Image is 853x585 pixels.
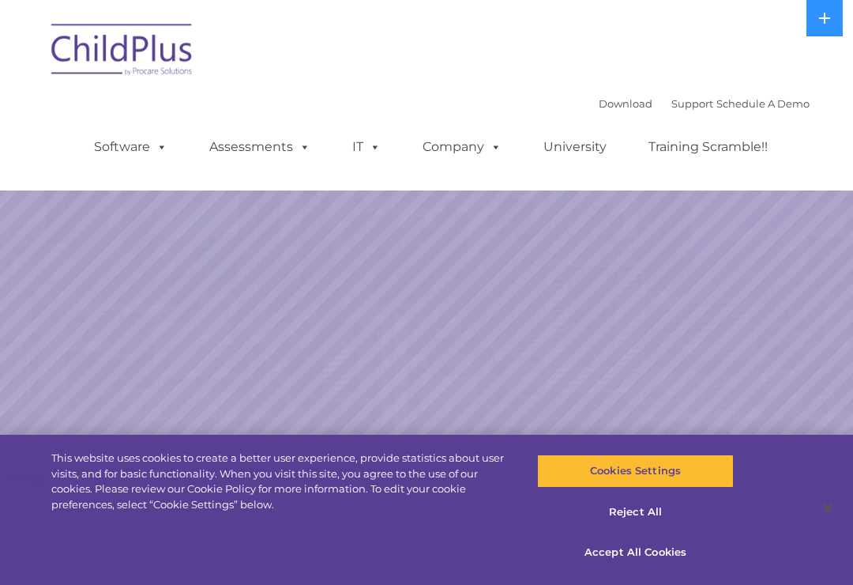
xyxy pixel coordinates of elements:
[78,131,183,163] a: Software
[528,131,622,163] a: University
[537,496,733,529] button: Reject All
[537,536,733,569] button: Accept All Cookies
[716,97,810,110] a: Schedule A Demo
[43,13,201,92] img: ChildPlus by Procare Solutions
[580,255,727,292] a: Learn More
[51,451,512,512] div: This website uses cookies to create a better user experience, provide statistics about user visit...
[407,131,517,163] a: Company
[671,97,713,110] a: Support
[599,97,810,110] font: |
[810,491,845,526] button: Close
[194,131,326,163] a: Assessments
[336,131,396,163] a: IT
[633,131,783,163] a: Training Scramble!!
[599,97,652,110] a: Download
[537,455,733,488] button: Cookies Settings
